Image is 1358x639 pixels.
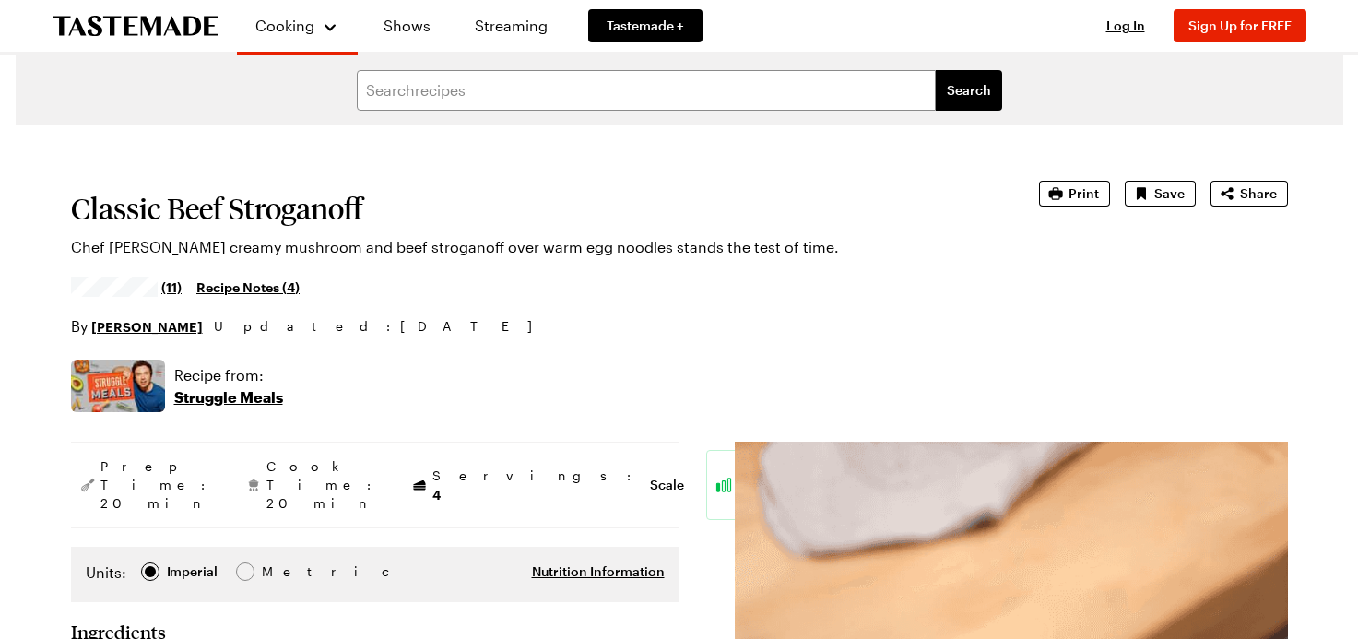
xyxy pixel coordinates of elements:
p: Recipe from: [174,364,283,386]
a: To Tastemade Home Page [53,16,218,37]
p: Struggle Meals [174,386,283,408]
span: Cook Time: 20 min [266,457,381,513]
span: 4 [432,485,441,503]
button: Nutrition Information [532,562,665,581]
p: Chef [PERSON_NAME] creamy mushroom and beef stroganoff over warm egg noodles stands the test of t... [71,236,987,258]
button: Cooking [255,7,339,44]
a: Tastemade + [588,9,703,42]
button: filters [936,70,1002,111]
label: Units: [86,562,126,584]
span: Metric [262,562,302,582]
span: Updated : [DATE] [214,316,550,337]
button: Log In [1089,17,1163,35]
span: Log In [1106,18,1145,33]
div: Imperial Metric [86,562,301,587]
button: Share [1210,181,1288,207]
a: Recipe from:Struggle Meals [174,364,283,408]
span: Save [1154,184,1185,203]
button: Sign Up for FREE [1174,9,1306,42]
a: Recipe Notes (4) [196,277,300,297]
button: Scale [650,476,684,494]
div: Metric [262,562,301,582]
img: Show where recipe is used [71,360,165,412]
span: Print [1069,184,1099,203]
span: Search [947,81,991,100]
h1: Classic Beef Stroganoff [71,192,987,225]
span: Share [1240,184,1277,203]
div: Imperial [167,562,218,582]
span: Prep Time: 20 min [100,457,215,513]
button: Print [1039,181,1110,207]
span: Cooking [255,17,314,34]
span: Sign Up for FREE [1188,18,1292,33]
a: 4.65/5 stars from 11 reviews [71,279,183,294]
span: Imperial [167,562,219,582]
a: [PERSON_NAME] [91,316,203,337]
span: Tastemade + [607,17,684,35]
p: By [71,315,203,337]
span: (11) [161,278,182,296]
span: Servings: [432,467,641,504]
button: Save recipe [1125,181,1196,207]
